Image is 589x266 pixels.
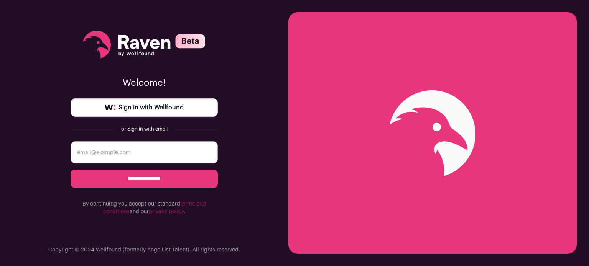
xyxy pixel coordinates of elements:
[149,209,184,214] a: privacy policy
[71,98,218,117] a: Sign in with Wellfound
[71,77,218,89] p: Welcome!
[118,103,184,112] span: Sign in with Wellfound
[48,246,240,254] p: Copyright © 2024 Wellfound (formerly AngelList Talent). All rights reserved.
[71,141,218,163] input: email@example.com
[120,126,169,132] div: or Sign in with email
[71,200,218,215] p: By continuing you accept our standard and our .
[105,105,115,110] img: wellfound-symbol-flush-black-fb3c872781a75f747ccb3a119075da62bfe97bd399995f84a933054e44a575c4.png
